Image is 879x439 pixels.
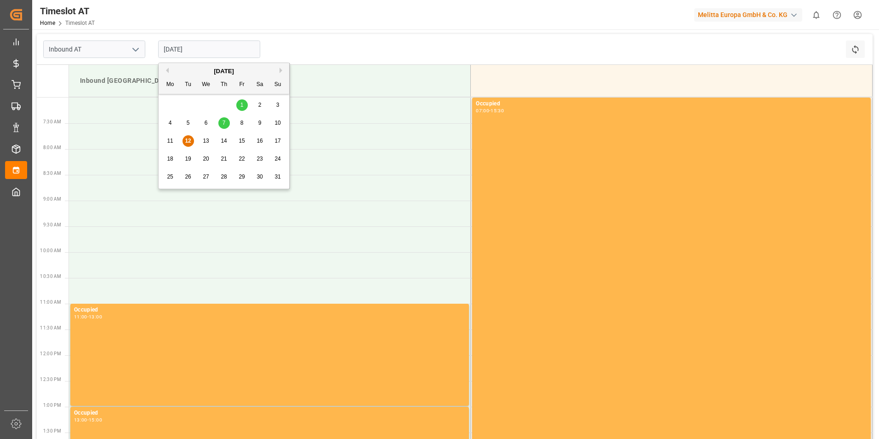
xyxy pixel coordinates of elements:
[89,315,102,319] div: 13:00
[218,153,230,165] div: Choose Thursday, August 21st, 2025
[236,135,248,147] div: Choose Friday, August 15th, 2025
[74,315,87,319] div: 11:00
[203,138,209,144] span: 13
[40,377,61,382] span: 12:30 PM
[40,4,95,18] div: Timeslot AT
[694,6,806,23] button: Melitta Europa GmbH & Co. KG
[239,173,245,180] span: 29
[43,145,61,150] span: 8:00 AM
[43,171,61,176] span: 8:30 AM
[221,156,227,162] span: 21
[257,138,263,144] span: 16
[239,156,245,162] span: 22
[274,120,280,126] span: 10
[254,117,266,129] div: Choose Saturday, August 9th, 2025
[200,79,212,91] div: We
[183,117,194,129] div: Choose Tuesday, August 5th, 2025
[87,418,89,422] div: -
[223,120,226,126] span: 7
[236,99,248,111] div: Choose Friday, August 1st, 2025
[221,138,227,144] span: 14
[254,79,266,91] div: Sa
[806,5,827,25] button: show 0 new notifications
[165,135,176,147] div: Choose Monday, August 11th, 2025
[43,196,61,202] span: 9:00 AM
[254,153,266,165] div: Choose Saturday, August 23rd, 2025
[43,119,61,124] span: 7:30 AM
[827,5,847,25] button: Help Center
[274,138,280,144] span: 17
[254,99,266,111] div: Choose Saturday, August 2nd, 2025
[167,138,173,144] span: 11
[165,117,176,129] div: Choose Monday, August 4th, 2025
[240,120,244,126] span: 8
[491,109,504,113] div: 15:30
[40,248,61,253] span: 10:00 AM
[203,156,209,162] span: 20
[76,72,463,89] div: Inbound [GEOGRAPHIC_DATA]
[200,171,212,183] div: Choose Wednesday, August 27th, 2025
[239,138,245,144] span: 15
[43,403,61,408] span: 1:00 PM
[218,135,230,147] div: Choose Thursday, August 14th, 2025
[205,120,208,126] span: 6
[254,171,266,183] div: Choose Saturday, August 30th, 2025
[276,102,280,108] span: 3
[272,135,284,147] div: Choose Sunday, August 17th, 2025
[158,40,260,58] input: DD-MM-YYYY
[258,120,262,126] span: 9
[74,306,465,315] div: Occupied
[218,117,230,129] div: Choose Thursday, August 7th, 2025
[40,274,61,279] span: 10:30 AM
[165,79,176,91] div: Mo
[165,171,176,183] div: Choose Monday, August 25th, 2025
[167,156,173,162] span: 18
[257,173,263,180] span: 30
[43,40,145,58] input: Type to search/select
[43,428,61,433] span: 1:30 PM
[161,96,287,186] div: month 2025-08
[187,120,190,126] span: 5
[74,418,87,422] div: 13:00
[40,300,61,305] span: 11:00 AM
[272,99,284,111] div: Choose Sunday, August 3rd, 2025
[254,135,266,147] div: Choose Saturday, August 16th, 2025
[167,173,173,180] span: 25
[159,67,289,76] div: [DATE]
[40,20,55,26] a: Home
[272,171,284,183] div: Choose Sunday, August 31st, 2025
[272,117,284,129] div: Choose Sunday, August 10th, 2025
[274,156,280,162] span: 24
[185,138,191,144] span: 12
[218,171,230,183] div: Choose Thursday, August 28th, 2025
[280,68,285,73] button: Next Month
[183,171,194,183] div: Choose Tuesday, August 26th, 2025
[200,153,212,165] div: Choose Wednesday, August 20th, 2025
[203,173,209,180] span: 27
[40,325,61,330] span: 11:30 AM
[236,79,248,91] div: Fr
[87,315,89,319] div: -
[476,109,489,113] div: 07:00
[236,171,248,183] div: Choose Friday, August 29th, 2025
[74,409,465,418] div: Occupied
[694,8,802,22] div: Melitta Europa GmbH & Co. KG
[185,156,191,162] span: 19
[257,156,263,162] span: 23
[218,79,230,91] div: Th
[128,42,142,57] button: open menu
[200,135,212,147] div: Choose Wednesday, August 13th, 2025
[476,99,867,109] div: Occupied
[183,153,194,165] div: Choose Tuesday, August 19th, 2025
[183,135,194,147] div: Choose Tuesday, August 12th, 2025
[236,117,248,129] div: Choose Friday, August 8th, 2025
[43,222,61,227] span: 9:30 AM
[40,351,61,356] span: 12:00 PM
[185,173,191,180] span: 26
[169,120,172,126] span: 4
[200,117,212,129] div: Choose Wednesday, August 6th, 2025
[258,102,262,108] span: 2
[165,153,176,165] div: Choose Monday, August 18th, 2025
[240,102,244,108] span: 1
[489,109,491,113] div: -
